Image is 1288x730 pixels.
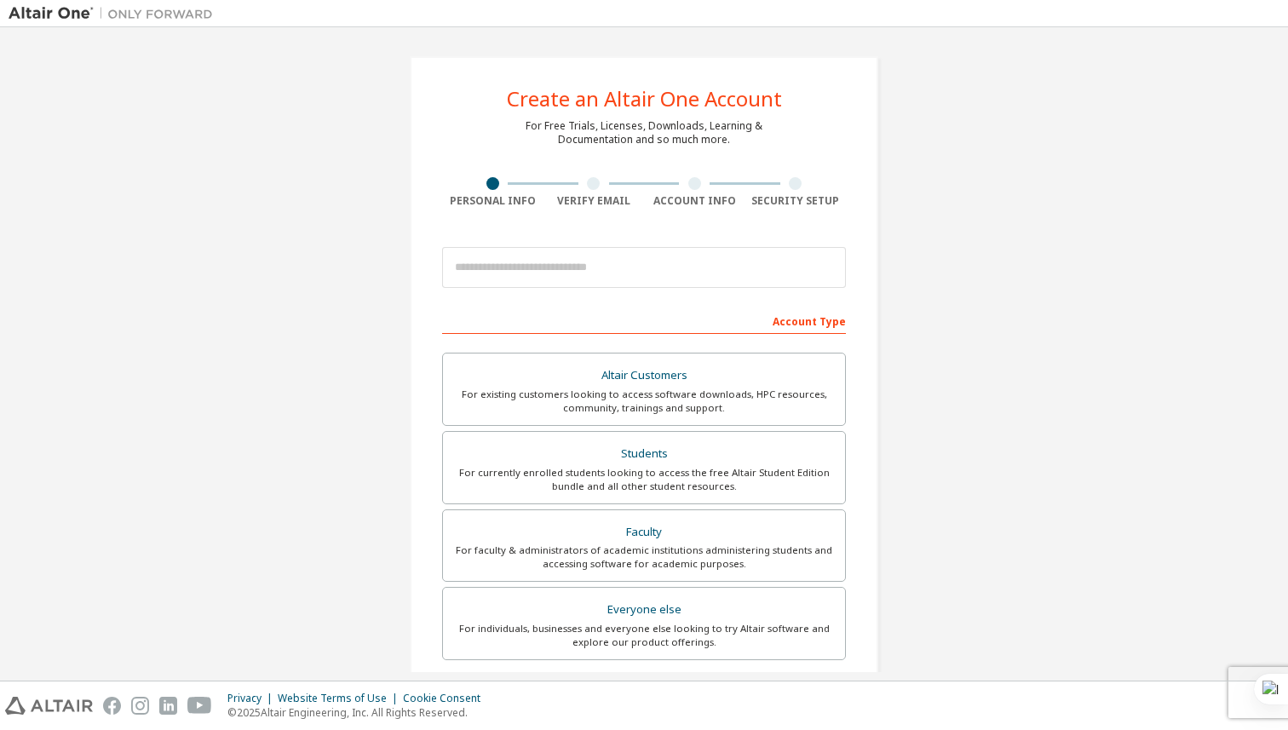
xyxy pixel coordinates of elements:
[278,692,403,705] div: Website Terms of Use
[227,692,278,705] div: Privacy
[442,307,846,334] div: Account Type
[403,692,491,705] div: Cookie Consent
[227,705,491,720] p: © 2025 Altair Engineering, Inc. All Rights Reserved.
[103,697,121,715] img: facebook.svg
[745,194,847,208] div: Security Setup
[453,364,835,388] div: Altair Customers
[453,598,835,622] div: Everyone else
[453,388,835,415] div: For existing customers looking to access software downloads, HPC resources, community, trainings ...
[131,697,149,715] img: instagram.svg
[453,466,835,493] div: For currently enrolled students looking to access the free Altair Student Edition bundle and all ...
[187,697,212,715] img: youtube.svg
[543,194,645,208] div: Verify Email
[526,119,762,147] div: For Free Trials, Licenses, Downloads, Learning & Documentation and so much more.
[453,520,835,544] div: Faculty
[453,543,835,571] div: For faculty & administrators of academic institutions administering students and accessing softwa...
[644,194,745,208] div: Account Info
[9,5,221,22] img: Altair One
[442,194,543,208] div: Personal Info
[507,89,782,109] div: Create an Altair One Account
[159,697,177,715] img: linkedin.svg
[453,442,835,466] div: Students
[453,622,835,649] div: For individuals, businesses and everyone else looking to try Altair software and explore our prod...
[5,697,93,715] img: altair_logo.svg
